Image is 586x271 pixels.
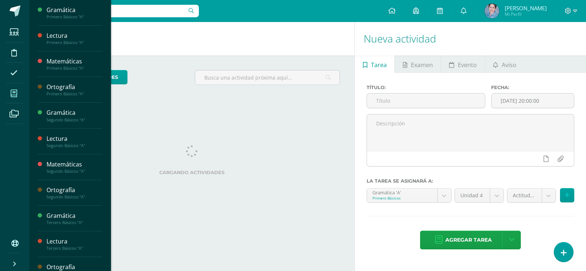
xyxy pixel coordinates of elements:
div: Gramática [47,212,102,220]
h1: Actividades [38,22,346,55]
div: Lectura [47,32,102,40]
div: Matemáticas [47,160,102,169]
div: Tercero Básicos "A" [47,246,102,251]
span: [PERSON_NAME] [505,4,547,12]
div: Ortografía [47,186,102,194]
a: GramáticaSegundo Básicos "A" [47,109,102,122]
input: Busca una actividad próxima aquí... [195,70,340,85]
label: Cargando actividades [44,170,340,175]
a: LecturaSegundo Básicos "A" [47,135,102,148]
div: Primero Básicos "A" [47,14,102,19]
div: Primero Básicos "A" [47,40,102,45]
a: Tarea [355,55,394,73]
div: Primero Básicos [372,195,432,201]
a: OrtografíaPrimero Básicos "A" [47,83,102,96]
input: Busca un usuario... [34,5,199,17]
label: La tarea se asignará a: [367,178,574,184]
a: Aviso [485,55,524,73]
div: Primero Básicos "A" [47,66,102,71]
a: GramáticaPrimero Básicos "A" [47,6,102,19]
div: Lectura [47,135,102,143]
span: Aviso [502,56,516,74]
div: Matemáticas [47,57,102,66]
div: Tercero Básicos "A" [47,220,102,225]
span: Examen [411,56,433,74]
a: Gramática 'A'Primero Básicos [367,188,451,202]
a: MatemáticasPrimero Básicos "A" [47,57,102,71]
span: Agregar tarea [445,231,492,249]
div: Segundo Básicos "A" [47,143,102,148]
label: Título: [367,85,485,90]
a: Examen [395,55,441,73]
div: Segundo Básicos "A" [47,169,102,174]
input: Fecha de entrega [492,94,574,108]
div: Segundo Básicos "A" [47,117,102,122]
a: GramáticaTercero Básicos "A" [47,212,102,225]
span: Tarea [371,56,387,74]
h1: Nueva actividad [364,22,577,55]
a: LecturaPrimero Básicos "A" [47,32,102,45]
input: Título [367,94,485,108]
div: Gramática 'A' [372,188,432,195]
a: Unidad 4 [455,188,504,202]
a: OrtografíaSegundo Básicos "A" [47,186,102,199]
div: Primero Básicos "A" [47,91,102,96]
img: f7548f7f17067687f030f24d0d01e9c5.png [485,4,499,18]
div: Gramática [47,6,102,14]
a: MatemáticasSegundo Básicos "A" [47,160,102,174]
label: Fecha: [491,85,574,90]
span: Evento [458,56,477,74]
span: Mi Perfil [505,11,547,17]
div: Lectura [47,237,102,246]
span: Unidad 4 [460,188,485,202]
a: Actitudes (10.0%) [507,188,556,202]
div: Ortografía [47,83,102,91]
a: Evento [441,55,485,73]
span: Actitudes (10.0%) [513,188,536,202]
div: Gramática [47,109,102,117]
div: Segundo Básicos "A" [47,194,102,199]
a: LecturaTercero Básicos "A" [47,237,102,251]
